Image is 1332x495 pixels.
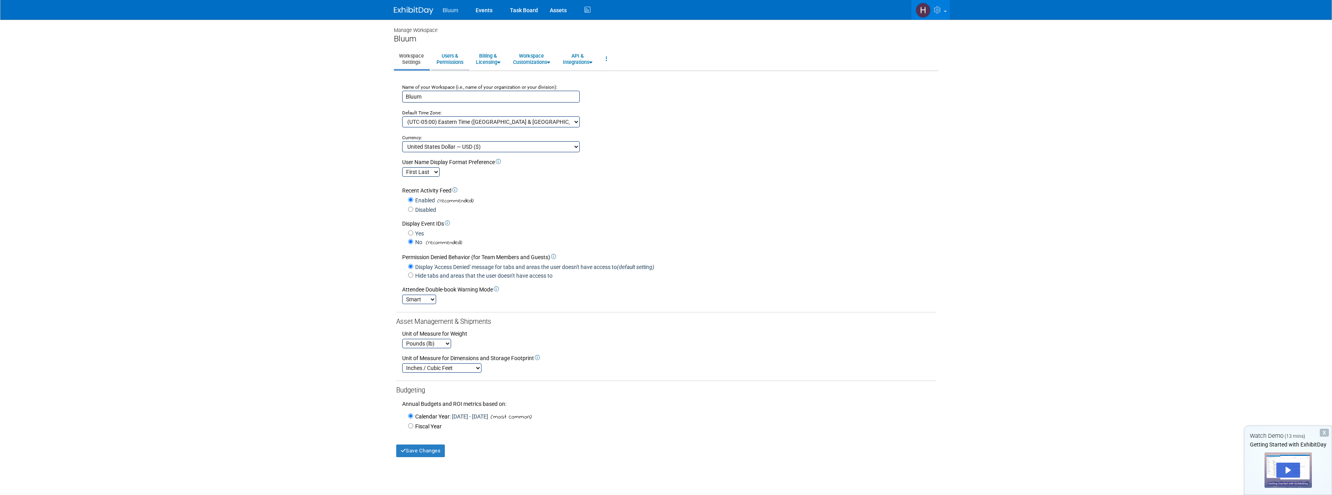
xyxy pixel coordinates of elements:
label: Hide tabs and areas that the user doesn't have access to [413,272,553,280]
img: ExhibitDay [394,7,433,15]
span: Fiscal Year [415,423,442,430]
span: Bluum [443,7,459,13]
div: Bluum [394,34,939,44]
small: Name of your Workspace (i.e., name of your organization or your division): [402,84,557,90]
a: WorkspaceCustomizations [508,49,555,69]
small: Currency: [402,135,422,140]
small: Default Time Zone: [402,110,442,116]
i: (default setting) [617,264,654,270]
div: Unit of Measure for Dimensions and Storage Footprint [402,354,936,362]
label: Yes [413,230,424,237]
div: Recent Activity Feed [402,187,936,194]
span: (most common) [488,413,532,422]
div: Manage Workspace [394,20,939,34]
a: WorkspaceSettings [394,49,429,69]
label: Disabled [413,206,436,214]
div: Asset Management & Shipments [396,317,936,327]
span: (recommended) [423,239,462,247]
div: Permission Denied Behavior (for Team Members and Guests) [402,253,936,261]
a: Billing &Licensing [471,49,506,69]
a: Users &Permissions [431,49,468,69]
label: Display 'Access Denied' message for tabs and areas the user doesn't have access to [413,263,654,271]
button: Save Changes [396,445,445,457]
div: Watch Demo [1244,432,1332,440]
div: Getting Started with ExhibitDay [1244,441,1332,448]
span: (recommended) [435,197,474,205]
div: Budgeting [396,386,936,395]
img: Heather Hughes [916,3,931,18]
span: (13 mins) [1285,433,1305,439]
div: Attendee Double-book Warning Mode [402,286,936,293]
div: Display Event IDs [402,220,936,228]
label: Enabled [413,196,435,204]
input: Name of your organization [402,91,580,103]
div: Annual Budgets and ROI metrics based on: [396,395,936,408]
span: Calendar Year [415,413,450,420]
label: : [DATE] - [DATE] [413,413,488,420]
div: Play [1276,463,1300,478]
div: Unit of Measure for Weight [402,330,936,338]
a: API &Integrations [558,49,598,69]
div: Dismiss [1320,429,1329,437]
label: No [413,238,422,246]
div: User Name Display Format Preference [402,158,936,166]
